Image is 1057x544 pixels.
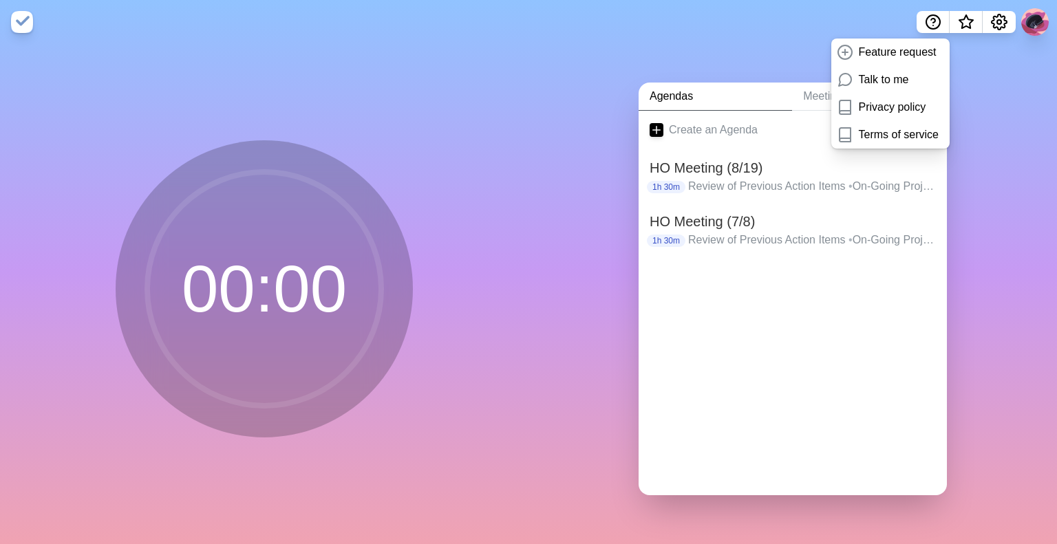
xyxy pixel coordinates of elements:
p: Talk to me [859,72,909,88]
span: • [848,234,853,246]
button: What’s new [950,11,983,33]
p: Review of Previous Action Items On-Going Projects Department Updates Miscellaneous Time (Overrun)... [688,178,936,195]
a: Terms of service [831,121,950,149]
a: Meetings [792,83,947,111]
p: Review of Previous Action Items On-Going Projects Department Updates Miscellaneous Time (Overrun)... [688,232,936,248]
button: Help [917,11,950,33]
a: Create an Agenda [639,111,947,149]
h2: HO Meeting (8/19) [650,157,936,178]
p: Privacy policy [859,99,926,116]
p: 1h 30m [647,235,685,247]
img: timeblocks logo [11,11,33,33]
a: Feature request [831,39,950,66]
a: Privacy policy [831,94,950,121]
p: Feature request [859,44,937,61]
a: Agendas [639,83,792,111]
p: Terms of service [859,127,939,143]
h2: HO Meeting (7/8) [650,211,936,232]
p: 1h 30m [647,181,685,193]
span: • [848,180,853,192]
button: Settings [983,11,1016,33]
